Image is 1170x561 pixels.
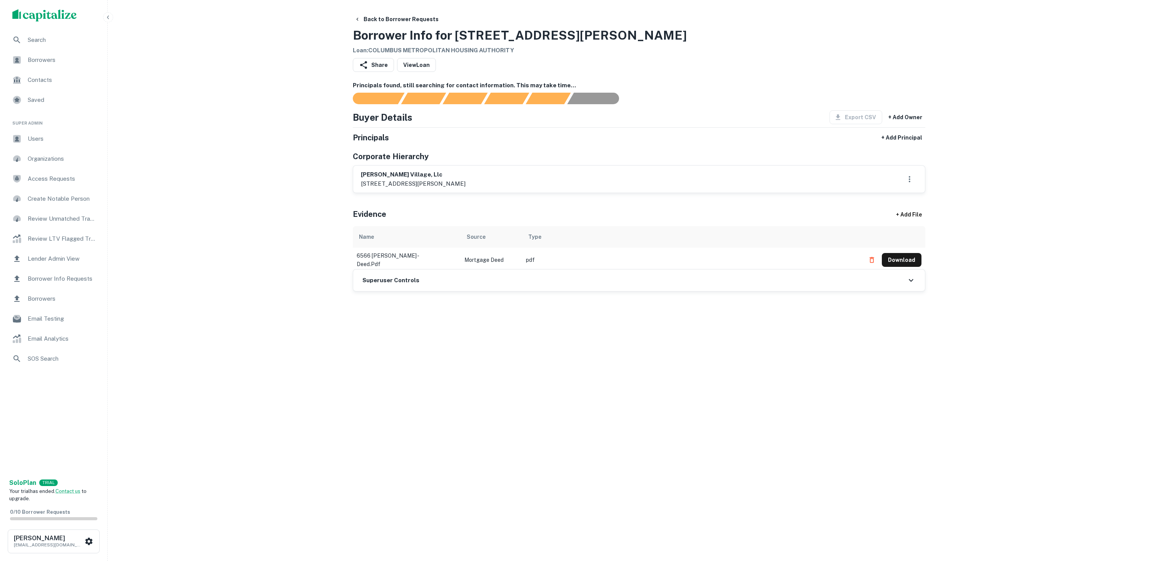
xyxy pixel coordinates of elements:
[14,541,83,548] p: [EMAIL_ADDRESS][DOMAIN_NAME]
[28,75,97,85] span: Contacts
[14,535,83,541] h6: [PERSON_NAME]
[9,478,36,488] a: SoloPlan
[28,334,97,343] span: Email Analytics
[28,214,97,223] span: Review Unmatched Transactions
[6,290,101,308] a: Borrowers
[28,95,97,105] span: Saved
[362,276,419,285] h6: Superuser Controls
[6,270,101,288] a: Borrower Info Requests
[28,314,97,323] span: Email Testing
[461,248,522,272] td: Mortgage Deed
[28,274,97,283] span: Borrower Info Requests
[567,93,628,104] div: AI fulfillment process complete.
[10,509,70,515] span: 0 / 10 Borrower Requests
[28,354,97,363] span: SOS Search
[878,131,925,145] button: + Add Principal
[353,151,429,162] h5: Corporate Hierarchy
[28,134,97,143] span: Users
[353,226,461,248] th: Name
[6,130,101,148] a: Users
[882,253,921,267] button: Download
[8,529,100,553] button: [PERSON_NAME][EMAIL_ADDRESS][DOMAIN_NAME]
[6,350,101,368] a: SOS Search
[359,232,374,241] div: Name
[6,51,101,69] a: Borrowers
[401,93,446,104] div: Your request is received and processing...
[6,310,101,328] a: Email Testing
[484,93,529,104] div: Principals found, AI now looking for contact information...
[397,58,436,72] a: ViewLoan
[344,93,401,104] div: Sending borrower request to AI...
[353,46,687,55] h6: Loan : COLUMBUS METROPOLITAN HOUSING AUTHORITY
[526,93,571,104] div: Principals found, still searching for contact information. This may take time...
[6,170,101,188] a: Access Requests
[6,250,101,268] a: Lender Admin View
[28,55,97,65] span: Borrowers
[522,226,861,248] th: Type
[28,154,97,163] span: Organizations
[55,488,80,494] a: Contact us
[6,330,101,348] a: Email Analytics
[353,208,386,220] h5: Evidence
[461,226,522,248] th: Source
[28,194,97,203] span: Create Notable Person
[353,26,687,45] h3: Borrower Info for [STREET_ADDRESS][PERSON_NAME]
[361,179,466,188] p: [STREET_ADDRESS][PERSON_NAME]
[361,170,466,179] h6: [PERSON_NAME] village, llc
[28,254,97,263] span: Lender Admin View
[6,111,101,130] li: Super Admin
[9,488,87,502] span: Your trial has ended. to upgrade.
[6,91,101,109] a: Saved
[39,479,58,486] div: TRIAL
[353,81,925,90] h6: Principals found, still searching for contact information. This may take time...
[351,12,442,26] button: Back to Borrower Requests
[353,58,394,72] button: Share
[353,248,461,272] td: 6566 [PERSON_NAME] - deed.pdf
[28,174,97,183] span: Access Requests
[885,110,925,124] button: + Add Owner
[28,234,97,243] span: Review LTV Flagged Transactions
[28,35,97,45] span: Search
[12,9,77,22] img: capitalize-logo.png
[442,93,487,104] div: Documents found, AI parsing details...
[6,210,101,228] a: Review Unmatched Transactions
[882,208,936,221] div: + Add File
[865,254,879,266] button: Delete file
[353,226,925,269] div: scrollable content
[9,479,36,486] strong: Solo Plan
[528,232,541,241] div: Type
[522,248,861,272] td: pdf
[6,150,101,168] a: Organizations
[6,230,101,248] a: Review LTV Flagged Transactions
[353,132,389,143] h5: Principals
[28,294,97,303] span: Borrowers
[353,110,412,124] h4: Buyer Details
[6,190,101,208] a: Create Notable Person
[467,232,486,241] div: Source
[6,71,101,89] a: Contacts
[6,31,101,49] a: Search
